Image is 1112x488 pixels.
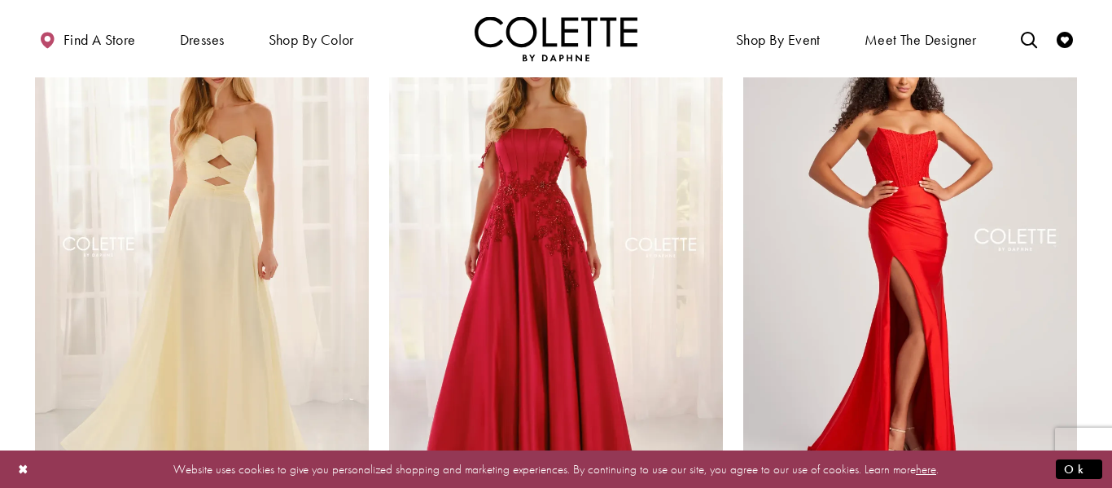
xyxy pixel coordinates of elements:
span: Shop By Event [736,32,821,48]
span: Meet the designer [865,32,977,48]
button: Submit Dialog [1056,459,1102,479]
a: Visit Home Page [475,16,637,61]
button: Close Dialog [10,455,37,483]
a: here [916,460,936,477]
a: Toggle search [1017,16,1041,61]
span: Dresses [180,32,225,48]
span: Shop by color [269,32,354,48]
img: Colette by Daphne [475,16,637,61]
span: Dresses [176,16,229,61]
span: Shop by color [265,16,358,61]
a: Meet the designer [860,16,981,61]
p: Website uses cookies to give you personalized shopping and marketing experiences. By continuing t... [117,458,995,480]
span: Find a store [63,32,136,48]
a: Check Wishlist [1053,16,1077,61]
span: Shop By Event [732,16,825,61]
a: Find a store [35,16,139,61]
